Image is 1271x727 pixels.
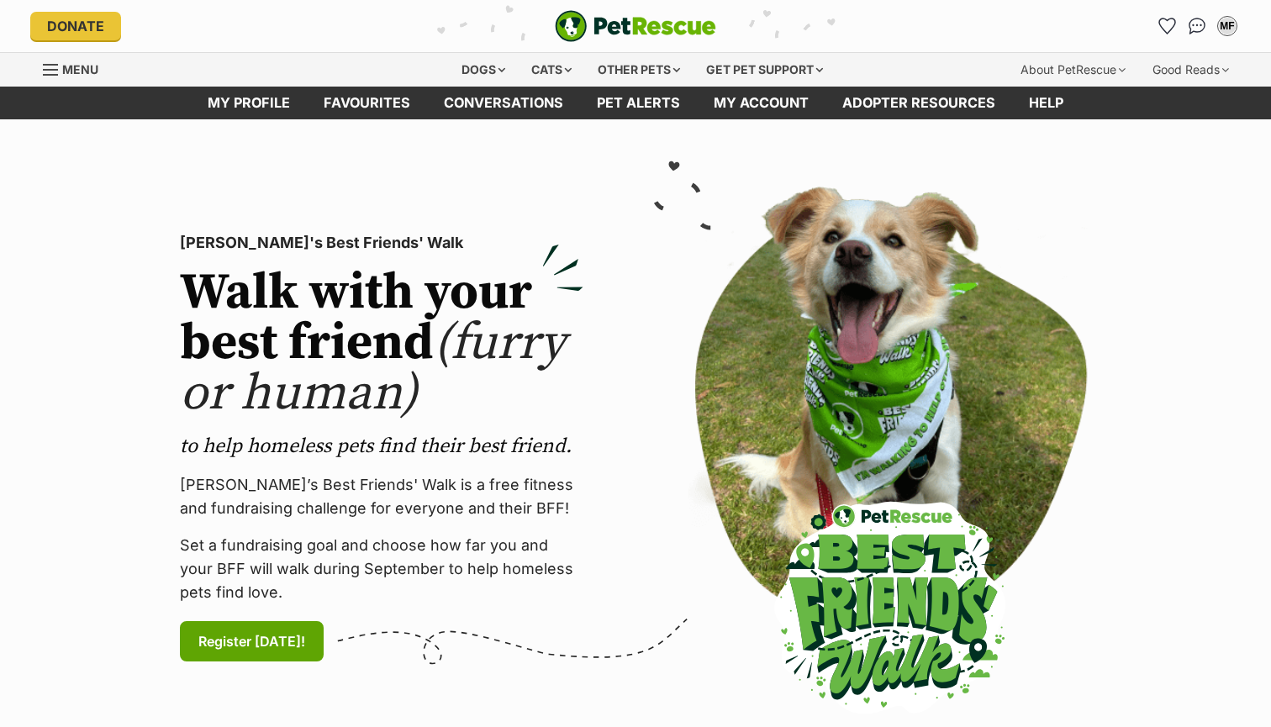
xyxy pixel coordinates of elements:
p: to help homeless pets find their best friend. [180,433,583,460]
div: Good Reads [1141,53,1241,87]
button: My account [1214,13,1241,40]
a: Pet alerts [580,87,697,119]
a: My profile [191,87,307,119]
a: Favourites [307,87,427,119]
div: Get pet support [694,53,835,87]
a: Register [DATE]! [180,621,324,661]
p: Set a fundraising goal and choose how far you and your BFF will walk during September to help hom... [180,534,583,604]
p: [PERSON_NAME]'s Best Friends' Walk [180,231,583,255]
a: Favourites [1153,13,1180,40]
a: My account [697,87,825,119]
ul: Account quick links [1153,13,1241,40]
h2: Walk with your best friend [180,268,583,419]
a: Donate [30,12,121,40]
a: PetRescue [555,10,716,42]
a: Adopter resources [825,87,1012,119]
span: (furry or human) [180,312,566,425]
div: About PetRescue [1009,53,1137,87]
a: Help [1012,87,1080,119]
div: Other pets [586,53,692,87]
div: Cats [519,53,583,87]
img: logo-e224e6f780fb5917bec1dbf3a21bbac754714ae5b6737aabdf751b685950b380.svg [555,10,716,42]
a: Conversations [1184,13,1210,40]
div: Dogs [450,53,517,87]
div: MF [1219,18,1236,34]
a: Menu [43,53,110,83]
p: [PERSON_NAME]’s Best Friends' Walk is a free fitness and fundraising challenge for everyone and t... [180,473,583,520]
span: Register [DATE]! [198,631,305,651]
a: conversations [427,87,580,119]
img: chat-41dd97257d64d25036548639549fe6c8038ab92f7586957e7f3b1b290dea8141.svg [1189,18,1206,34]
span: Menu [62,62,98,76]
